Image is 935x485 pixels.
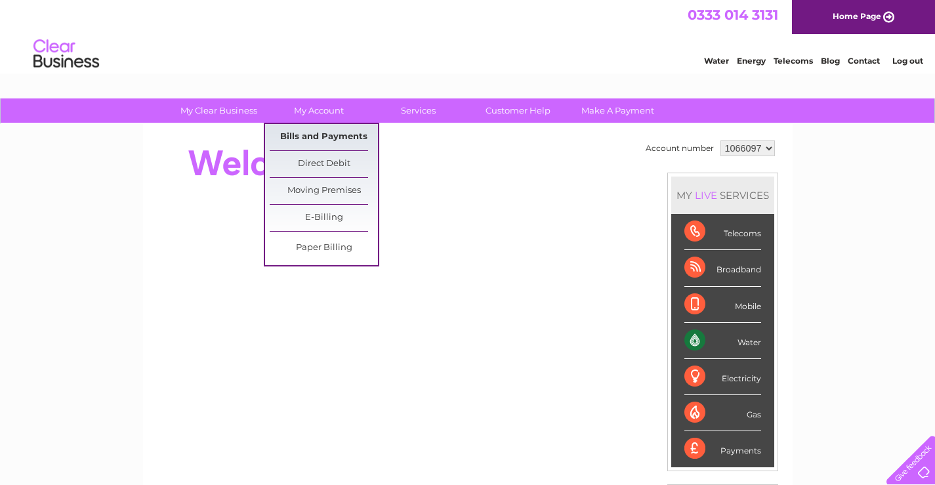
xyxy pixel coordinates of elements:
div: LIVE [692,189,720,201]
div: Payments [684,431,761,467]
div: Broadband [684,250,761,286]
a: Direct Debit [270,151,378,177]
a: My Clear Business [165,98,273,123]
div: Gas [684,395,761,431]
a: Blog [821,56,840,66]
img: logo.png [33,34,100,74]
div: Mobile [684,287,761,323]
a: Bills and Payments [270,124,378,150]
a: Contact [848,56,880,66]
a: Paper Billing [270,235,378,261]
div: Electricity [684,359,761,395]
div: Clear Business is a trading name of Verastar Limited (registered in [GEOGRAPHIC_DATA] No. 3667643... [158,7,778,64]
a: Log out [892,56,923,66]
div: MY SERVICES [671,177,774,214]
div: Telecoms [684,214,761,250]
a: Moving Premises [270,178,378,204]
a: Services [364,98,472,123]
div: Water [684,323,761,359]
a: Energy [737,56,766,66]
a: E-Billing [270,205,378,231]
a: My Account [264,98,373,123]
td: Account number [642,137,717,159]
a: 0333 014 3131 [688,7,778,23]
a: Water [704,56,729,66]
a: Make A Payment [564,98,672,123]
a: Telecoms [774,56,813,66]
a: Customer Help [464,98,572,123]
